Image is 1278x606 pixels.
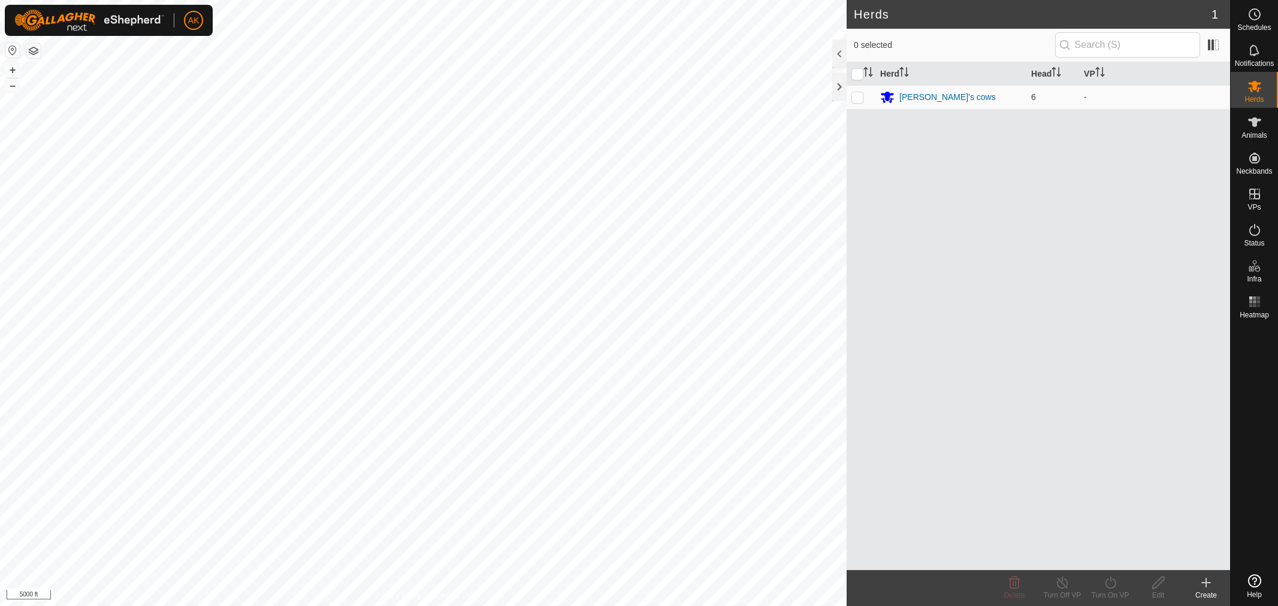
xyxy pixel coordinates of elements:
span: Infra [1247,275,1261,283]
span: Animals [1241,132,1267,139]
span: AK [188,14,200,27]
span: Heatmap [1240,311,1269,319]
span: VPs [1247,204,1261,211]
td: - [1079,85,1230,109]
div: Create [1182,590,1230,601]
th: VP [1079,62,1230,86]
span: 1 [1211,5,1218,23]
a: Privacy Policy [376,590,421,601]
a: Help [1231,569,1278,603]
span: Delete [1004,591,1025,599]
a: Contact Us [435,590,470,601]
h2: Herds [854,7,1211,22]
button: Reset Map [5,43,20,57]
div: Edit [1134,590,1182,601]
button: – [5,78,20,93]
span: Neckbands [1236,168,1272,175]
th: Head [1026,62,1079,86]
span: Herds [1244,96,1264,103]
button: + [5,63,20,77]
button: Map Layers [26,44,41,58]
span: Notifications [1235,60,1274,67]
th: Herd [875,62,1026,86]
div: Turn On VP [1086,590,1134,601]
span: 0 selected [854,39,1055,51]
div: [PERSON_NAME]'s cows [899,91,996,104]
span: Status [1244,240,1264,247]
p-sorticon: Activate to sort [1052,69,1061,78]
span: Schedules [1237,24,1271,31]
div: Turn Off VP [1038,590,1086,601]
span: Help [1247,591,1262,598]
input: Search (S) [1055,32,1200,57]
p-sorticon: Activate to sort [899,69,909,78]
p-sorticon: Activate to sort [1095,69,1105,78]
span: 6 [1031,92,1036,102]
img: Gallagher Logo [14,10,164,31]
p-sorticon: Activate to sort [863,69,873,78]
